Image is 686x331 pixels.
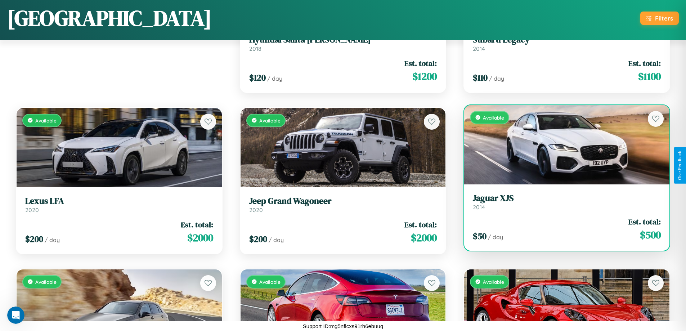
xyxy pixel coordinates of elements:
[473,203,485,211] span: 2014
[45,236,60,243] span: / day
[249,233,267,245] span: $ 200
[267,75,282,82] span: / day
[249,45,261,52] span: 2018
[249,72,266,84] span: $ 120
[473,35,661,45] h3: Subaru Legacy
[411,231,437,245] span: $ 2000
[269,236,284,243] span: / day
[640,12,679,25] button: Filters
[473,193,661,211] a: Jaguar XJS2014
[404,58,437,68] span: Est. total:
[412,69,437,84] span: $ 1200
[249,206,263,214] span: 2020
[628,216,661,227] span: Est. total:
[489,75,504,82] span: / day
[25,233,43,245] span: $ 200
[249,196,437,206] h3: Jeep Grand Wagoneer
[483,115,504,121] span: Available
[181,219,213,230] span: Est. total:
[25,196,213,214] a: Lexus LFA2020
[483,279,504,285] span: Available
[249,35,437,52] a: Hyundai Santa [PERSON_NAME]2018
[259,117,281,124] span: Available
[259,279,281,285] span: Available
[35,279,57,285] span: Available
[473,45,485,52] span: 2014
[640,228,661,242] span: $ 500
[7,307,24,324] iframe: Intercom live chat
[677,151,682,180] div: Give Feedback
[473,230,487,242] span: $ 50
[404,219,437,230] span: Est. total:
[488,233,503,241] span: / day
[25,196,213,206] h3: Lexus LFA
[303,321,383,331] p: Support ID: mg5nflcxs91rh6ebuuq
[249,35,437,45] h3: Hyundai Santa [PERSON_NAME]
[7,3,212,33] h1: [GEOGRAPHIC_DATA]
[638,69,661,84] span: $ 1100
[655,14,673,22] div: Filters
[249,196,437,214] a: Jeep Grand Wagoneer2020
[187,231,213,245] span: $ 2000
[473,35,661,52] a: Subaru Legacy2014
[25,206,39,214] span: 2020
[473,72,488,84] span: $ 110
[35,117,57,124] span: Available
[473,193,661,203] h3: Jaguar XJS
[628,58,661,68] span: Est. total:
